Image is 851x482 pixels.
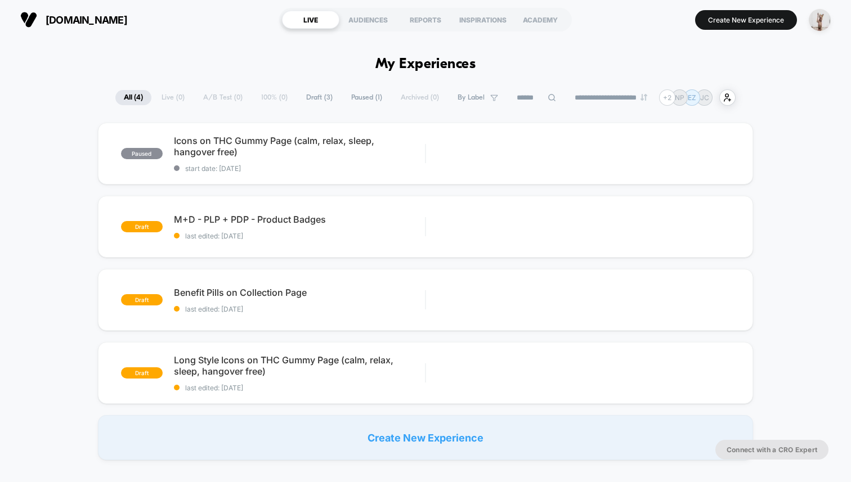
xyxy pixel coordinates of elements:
span: Icons on THC Gummy Page (calm, relax, sleep, hangover free) [174,135,425,157]
button: [DOMAIN_NAME] [17,11,131,29]
p: EZ [688,93,696,102]
div: + 2 [659,89,675,106]
span: All ( 4 ) [115,90,151,105]
span: Long Style Icons on THC Gummy Page (calm, relax, sleep, hangover free) [174,354,425,377]
div: Create New Experience [98,415,753,460]
span: paused [121,148,163,159]
span: Draft ( 3 ) [298,90,341,105]
div: ACADEMY [512,11,569,29]
button: Create New Experience [695,10,797,30]
p: JC [700,93,709,102]
span: last edited: [DATE] [174,384,425,392]
span: draft [121,294,163,305]
span: By Label [458,93,485,102]
h1: My Experiences [375,56,476,73]
span: [DOMAIN_NAME] [46,14,127,26]
span: Paused ( 1 ) [343,90,391,105]
span: M+D - PLP + PDP - Product Badges [174,214,425,225]
button: ppic [805,8,834,31]
img: ppic [809,9,831,31]
img: Visually logo [20,11,37,28]
span: Benefit Pills on Collection Page [174,287,425,298]
div: AUDIENCES [339,11,397,29]
div: LIVE [282,11,339,29]
p: NP [675,93,684,102]
span: last edited: [DATE] [174,305,425,313]
span: draft [121,221,163,232]
span: draft [121,367,163,379]
button: Connect with a CRO Expert [715,440,828,460]
img: end [641,94,647,101]
span: start date: [DATE] [174,164,425,173]
span: last edited: [DATE] [174,232,425,240]
div: INSPIRATIONS [454,11,512,29]
div: REPORTS [397,11,454,29]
